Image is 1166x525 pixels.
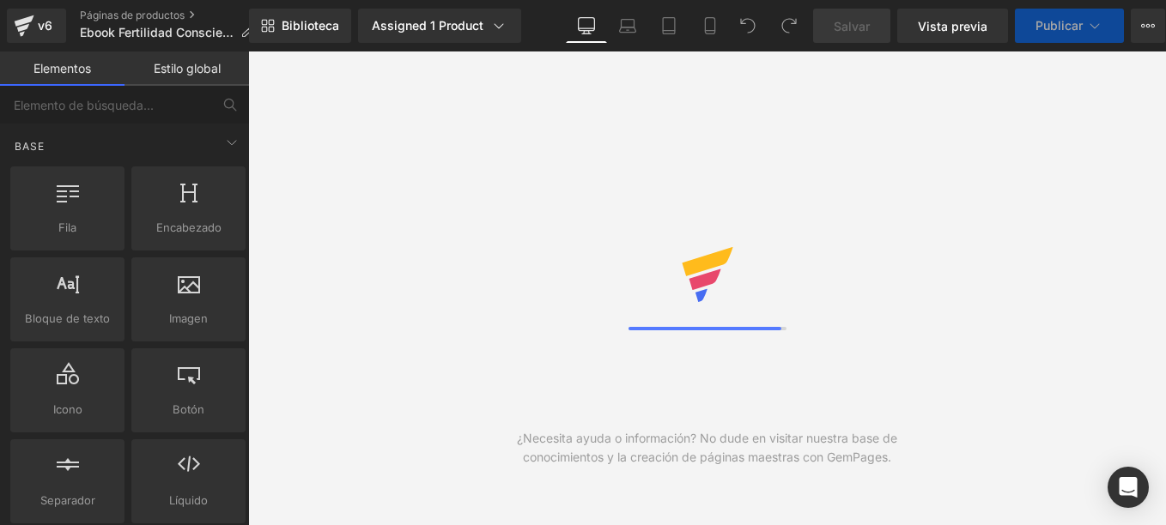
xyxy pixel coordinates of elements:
[25,311,110,325] font: Bloque de texto
[80,9,266,22] a: Páginas de productos
[40,493,95,507] font: Separador
[173,402,204,416] font: Botón
[566,9,607,43] a: Desktop
[58,220,76,234] font: Fila
[80,26,234,39] span: Ebook Fertilidad Consciente
[53,402,82,416] font: Icono
[282,18,339,33] span: Biblioteca
[834,17,870,35] span: Salvar
[772,9,806,43] button: Redo
[731,9,765,43] button: Undo
[7,9,66,43] a: v6
[918,17,987,35] span: Vista previa
[689,9,731,43] a: Mobile
[124,51,249,86] a: Estilo global
[156,220,222,234] font: Encabezado
[372,19,483,33] font: Assigned 1 Product
[34,15,56,37] div: v6
[169,493,208,507] font: Líquido
[607,9,648,43] a: Laptop
[897,9,1008,43] a: Vista previa
[1015,9,1124,43] button: Publicar
[249,9,351,43] a: New Library
[1035,19,1083,33] span: Publicar
[648,9,689,43] a: Tablet
[1108,467,1149,508] div: Open Intercom Messenger
[169,311,208,325] font: Imagen
[477,429,937,467] div: ¿Necesita ayuda o información? No dude en visitar nuestra base de conocimientos y la creación de ...
[1131,9,1165,43] button: More
[13,138,46,154] span: Base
